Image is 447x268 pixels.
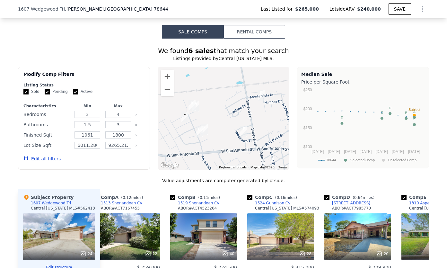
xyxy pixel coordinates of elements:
[295,6,319,12] span: $265,000
[123,195,131,200] span: 0.12
[303,88,312,92] text: $250
[238,123,250,139] div: 1310 Aspen
[255,87,267,103] div: 705 Guadalimar St
[23,89,29,94] input: Sold
[198,122,210,138] div: 1516 Gunnison Cv
[278,165,287,169] a: Terms (opens in new tab)
[416,3,429,15] button: Show Options
[23,141,71,150] div: Lot Size Sqft
[312,149,324,154] text: [DATE]
[326,158,336,162] text: 78644
[329,6,357,12] span: Lotside ARV
[392,149,404,154] text: [DATE]
[73,89,78,94] input: Active
[135,144,137,147] button: Clear
[45,89,68,94] label: Pending
[73,89,92,94] label: Active
[101,201,142,206] div: 1513 Shenandoah Cv
[332,201,370,206] div: [STREET_ADDRESS]
[23,71,145,83] div: Modify Comp Filters
[303,126,312,130] text: $150
[23,83,145,88] div: Listing Status
[409,201,432,206] div: 1310 Aspen
[354,195,363,200] span: 0.64
[31,206,95,211] div: Central [US_STATE] MLS # 562413
[186,97,198,113] div: 1519 Shenandoah Cv
[408,149,420,154] text: [DATE]
[162,25,223,39] button: Sale Comps
[65,6,168,12] span: , [PERSON_NAME]
[193,123,206,139] div: 1524 Gunnison Cv
[45,89,50,94] input: Pending
[145,251,157,257] div: 22
[388,158,416,162] text: Unselected Comp
[405,111,407,115] text: B
[23,130,71,139] div: Finished Sqft
[23,120,71,129] div: Bathrooms
[219,165,247,170] button: Keyboard shortcuts
[23,194,74,201] div: Subject Property
[179,109,191,125] div: 1607 Wedgewood Trl
[73,103,101,109] div: Min
[261,6,295,12] span: Last Listed for
[159,161,180,170] a: Open this area in Google Maps (opens a new window)
[413,110,416,114] text: A
[101,206,140,211] div: ABOR # ACT7167455
[389,3,411,15] button: SAVE
[178,206,217,211] div: ABOR # ACT4523264
[255,206,319,211] div: Central [US_STATE] MLS # 574093
[303,145,312,149] text: $100
[324,201,370,206] a: [STREET_ADDRESS]
[247,194,300,201] div: Comp C
[104,6,168,12] span: , [GEOGRAPHIC_DATA] 78644
[250,165,275,169] span: Map data ©2025
[303,107,312,111] text: $200
[360,149,372,154] text: [DATE]
[178,201,219,206] div: 1519 Shenandoah Cv
[328,149,340,154] text: [DATE]
[376,149,388,154] text: [DATE]
[324,194,377,201] div: Comp D
[93,194,145,201] div: Comp A
[357,6,381,12] span: $240,000
[413,117,416,121] text: F
[299,251,311,257] div: 28
[31,201,71,206] div: 1607 Wedgewood Trl
[23,156,61,162] button: Edit all filters
[135,134,137,137] button: Clear
[332,206,371,211] div: ABOR # ACT7985770
[161,70,174,83] button: Zoom in
[170,194,223,201] div: Comp B
[135,113,137,116] button: Clear
[118,195,145,200] span: ( miles)
[18,46,429,55] div: We found that match your search
[255,201,290,206] div: 1524 Gunnison Cv
[381,111,383,114] text: C
[200,195,208,200] span: 0.11
[161,83,174,96] button: Zoom out
[80,251,92,257] div: 24
[344,149,356,154] text: [DATE]
[341,116,343,120] text: E
[301,77,425,86] div: Price per Square Foot
[350,158,375,162] text: Selected Comp
[247,201,290,206] a: 1524 Gunnison Cv
[276,195,285,200] span: 0.16
[401,201,432,206] a: 1310 Aspen
[222,251,234,257] div: 40
[23,103,71,109] div: Characteristics
[273,195,300,200] span: ( miles)
[170,201,219,206] a: 1519 Shenandoah Cv
[93,201,142,206] a: 1513 Shenandoah Cv
[196,195,223,200] span: ( miles)
[301,71,425,77] div: Median Sale
[23,89,39,94] label: Sold
[389,106,391,110] text: D
[135,124,137,126] button: Clear
[190,98,202,114] div: 1513 Shenandoah Cv
[18,177,429,184] div: Value adjustments are computer generated by Lotside .
[188,47,214,55] strong: 6 sales
[301,86,425,167] svg: A chart.
[376,251,389,257] div: 20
